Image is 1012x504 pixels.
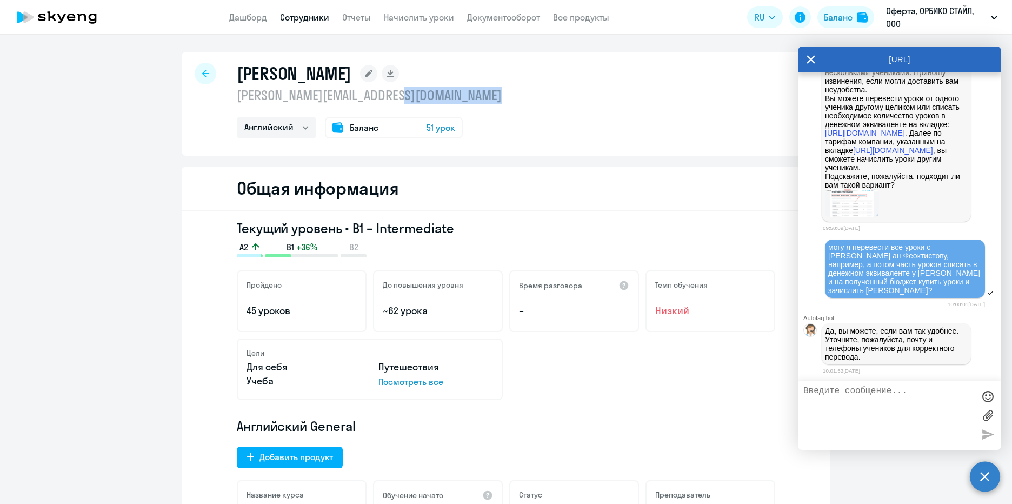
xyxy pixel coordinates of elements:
[383,304,493,318] p: ~62 урока
[655,280,708,290] h5: Темп обучения
[825,129,905,137] a: [URL][DOMAIN_NAME]
[886,4,987,30] p: Оферта, ОРБИКО СТАЙЛ, ООО
[349,241,358,253] span: B2
[237,87,502,104] p: [PERSON_NAME][EMAIL_ADDRESS][DOMAIN_NAME]
[853,146,933,155] a: [URL][DOMAIN_NAME]
[247,304,357,318] p: 45 уроков
[828,243,982,295] span: могу я перевести все уроки с [PERSON_NAME] ан Феоктистову, например, а потом часть уроков списать...
[655,490,710,500] h5: Преподаватель
[237,220,775,237] h3: Текущий уровень • B1 – Intermediate
[755,11,764,24] span: RU
[980,407,996,423] label: Лимит 10 файлов
[287,241,294,253] span: B1
[259,450,333,463] div: Добавить продукт
[655,304,765,318] span: Низкий
[237,417,356,435] span: Английский General
[519,490,542,500] h5: Статус
[747,6,783,28] button: RU
[229,12,267,23] a: Дашборд
[239,241,248,253] span: A2
[519,304,629,318] p: –
[237,447,343,468] button: Добавить продукт
[247,280,282,290] h5: Пройдено
[378,360,493,374] p: Путешествия
[247,374,361,388] p: Учеба
[519,281,582,290] h5: Время разговора
[378,375,493,388] p: Посмотреть все
[237,177,398,199] h2: Общая информация
[825,51,968,189] p: [PERSON_NAME] ученика технически нельзя распределить между несколькими учениками. Приношу извинен...
[342,12,371,23] a: Отчеты
[881,4,1003,30] button: Оферта, ОРБИКО СТАЙЛ, ООО
[825,189,879,216] img: 2025-09-29_09-56-17.png
[384,12,454,23] a: Начислить уроки
[857,12,868,23] img: balance
[824,11,853,24] div: Баланс
[823,225,860,231] time: 09:58:09[DATE]
[825,327,968,361] p: Да, вы можете, если вам так удобнее. Уточните, пожалуйста, почту и телефоны учеников для корректн...
[804,324,817,340] img: bot avatar
[247,490,304,500] h5: Название курса
[553,12,609,23] a: Все продукты
[817,6,874,28] button: Балансbalance
[237,63,351,84] h1: [PERSON_NAME]
[823,368,860,374] time: 10:01:52[DATE]
[803,315,1001,321] div: Autofaq bot
[280,12,329,23] a: Сотрудники
[467,12,540,23] a: Документооборот
[296,241,317,253] span: +36%
[383,490,443,500] h5: Обучение начато
[247,360,361,374] p: Для себя
[247,348,264,358] h5: Цели
[350,121,378,134] span: Баланс
[948,301,985,307] time: 10:00:01[DATE]
[383,280,463,290] h5: До повышения уровня
[427,121,455,134] span: 51 урок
